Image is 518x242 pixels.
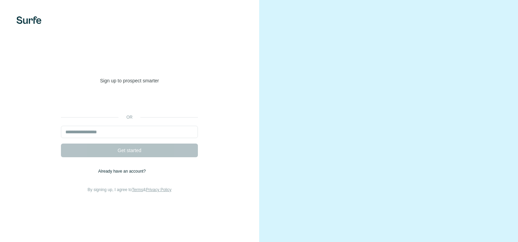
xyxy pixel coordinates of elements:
[146,187,172,192] a: Privacy Policy
[147,169,161,174] a: Sign in
[118,114,140,120] p: or
[88,187,172,192] span: By signing up, I agree to &
[61,77,198,84] p: Sign up to prospect smarter
[58,94,201,109] iframe: Sign in with Google Button
[61,49,198,76] h1: Welcome to [GEOGRAPHIC_DATA]
[132,187,143,192] a: Terms
[16,16,41,24] img: Surfe's logo
[98,169,147,174] span: Already have an account?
